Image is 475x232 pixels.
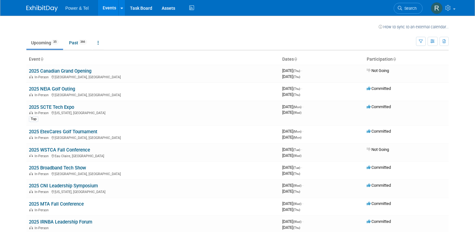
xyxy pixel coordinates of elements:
span: In-Person [35,190,51,194]
span: - [301,86,302,91]
span: In-Person [35,154,51,158]
span: [DATE] [282,92,300,97]
a: 2025 CNI Leadership Symposium [29,183,98,189]
a: 2025 Canadian Grand Opening [29,68,91,74]
span: [DATE] [282,86,302,91]
img: In-Person Event [29,136,33,139]
a: Upcoming35 [26,37,63,49]
span: [DATE] [282,129,303,134]
span: In-Person [35,111,51,115]
span: In-Person [35,136,51,140]
a: Sort by Participation Type [393,57,396,62]
img: ExhibitDay [26,5,58,12]
span: Committed [367,129,391,134]
span: Power & Tel [65,6,89,11]
div: [US_STATE], [GEOGRAPHIC_DATA] [29,110,277,115]
span: (Wed) [293,184,301,187]
span: [DATE] [282,74,300,79]
span: [DATE] [282,104,303,109]
a: 2025 SCTE Tech Expo [29,104,74,110]
span: In-Person [35,93,51,97]
span: [DATE] [282,135,301,140]
span: Not Going [367,68,389,73]
span: In-Person [35,226,51,230]
span: (Tue) [293,148,300,152]
span: (Thu) [293,69,300,73]
span: Committed [367,165,391,170]
a: Sort by Event Name [40,57,43,62]
a: Sort by Start Date [294,57,297,62]
span: [DATE] [282,225,300,230]
span: - [301,68,302,73]
span: (Wed) [293,154,301,157]
span: In-Person [35,208,51,212]
a: 2025 NEIA Golf Outing [29,86,75,92]
span: Committed [367,201,391,206]
span: Committed [367,183,391,188]
span: Search [402,6,417,11]
span: [DATE] [282,165,302,170]
a: 2025 EtexCares Golf Tournament [29,129,97,135]
a: 2025 MTA Fall Conference [29,201,84,207]
span: Committed [367,86,391,91]
span: (Thu) [293,208,300,212]
span: (Thu) [293,190,300,193]
span: - [302,183,303,188]
img: In-Person Event [29,190,33,193]
span: (Thu) [293,226,300,229]
a: How to sync to an external calendar... [379,25,449,29]
a: Past366 [64,37,92,49]
span: (Wed) [293,202,301,206]
img: In-Person Event [29,208,33,211]
span: (Mon) [293,130,301,133]
span: [DATE] [282,189,300,194]
img: In-Person Event [29,93,33,96]
span: 366 [78,40,87,44]
img: In-Person Event [29,172,33,175]
a: Search [394,3,423,14]
img: In-Person Event [29,111,33,114]
img: In-Person Event [29,154,33,157]
span: - [302,104,303,109]
span: Committed [367,104,391,109]
div: [GEOGRAPHIC_DATA], [GEOGRAPHIC_DATA] [29,171,277,176]
th: Participation [364,54,449,65]
span: (Mon) [293,105,301,109]
div: Eau Claire, [GEOGRAPHIC_DATA] [29,153,277,158]
div: [GEOGRAPHIC_DATA], [GEOGRAPHIC_DATA] [29,135,277,140]
div: [GEOGRAPHIC_DATA], [GEOGRAPHIC_DATA] [29,92,277,97]
div: [US_STATE], [GEOGRAPHIC_DATA] [29,189,277,194]
span: 35 [51,40,58,44]
th: Event [26,54,280,65]
a: 2025 IRNBA Leadership Forum [29,219,92,225]
span: (Wed) [293,220,301,224]
a: 2025 WSTCA Fall Conference [29,147,90,153]
span: [DATE] [282,183,303,188]
img: In-Person Event [29,226,33,229]
span: In-Person [35,172,51,176]
th: Dates [280,54,364,65]
a: 2025 Broadband Tech Show [29,165,86,171]
span: - [302,201,303,206]
span: [DATE] [282,171,300,176]
span: [DATE] [282,147,302,152]
span: - [301,165,302,170]
span: [DATE] [282,207,300,212]
span: (Thu) [293,93,300,97]
div: Top [29,116,38,122]
span: [DATE] [282,153,301,158]
span: (Wed) [293,111,301,114]
span: - [302,129,303,134]
span: Not Going [367,147,389,152]
span: [DATE] [282,219,303,224]
span: (Thu) [293,172,300,175]
span: [DATE] [282,68,302,73]
span: (Mon) [293,136,301,139]
span: (Thu) [293,87,300,91]
span: In-Person [35,75,51,79]
span: - [301,147,302,152]
div: [GEOGRAPHIC_DATA], [GEOGRAPHIC_DATA] [29,74,277,79]
span: - [302,219,303,224]
span: (Thu) [293,75,300,79]
img: In-Person Event [29,75,33,78]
